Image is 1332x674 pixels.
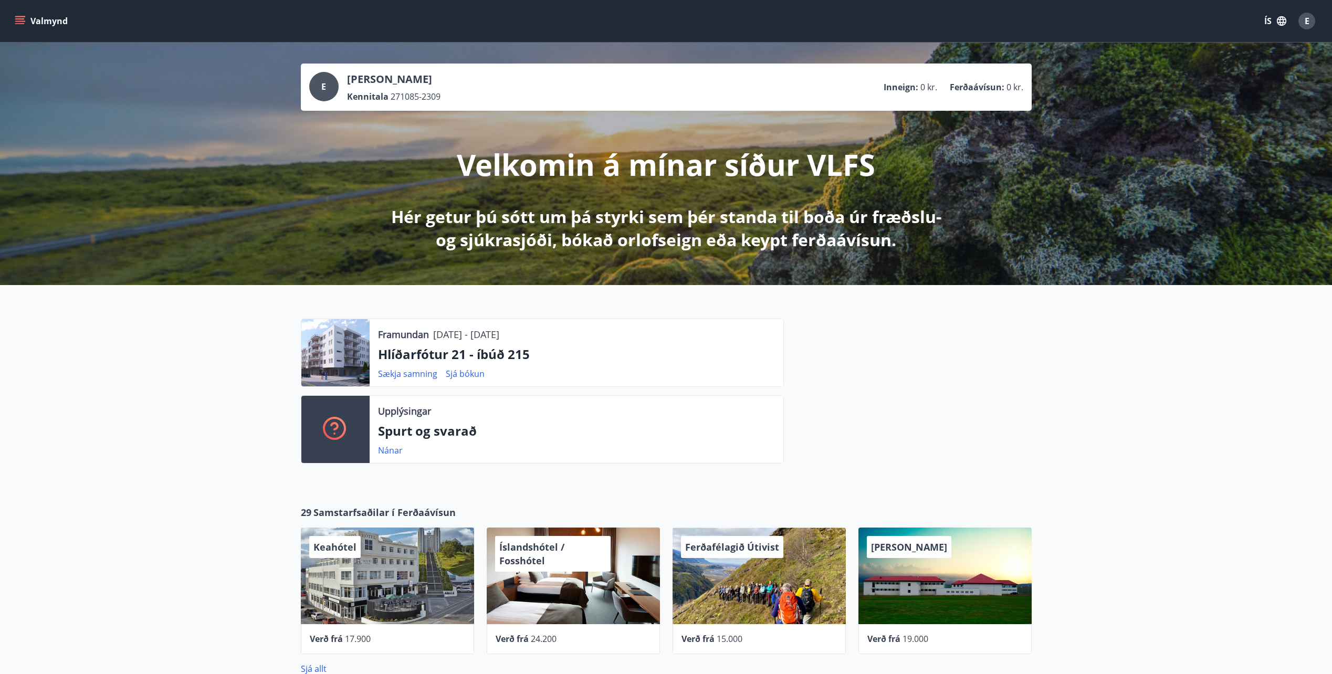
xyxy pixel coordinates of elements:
span: Verð frá [867,633,900,645]
span: 15.000 [717,633,742,645]
span: 0 kr. [1006,81,1023,93]
p: Velkomin á mínar síður VLFS [457,144,875,184]
p: Framundan [378,328,429,341]
span: Verð frá [310,633,343,645]
a: Nánar [378,445,403,456]
span: Íslandshótel / Fosshótel [499,541,564,567]
p: Ferðaávísun : [950,81,1004,93]
a: Sjá bókun [446,368,485,380]
button: E [1294,8,1319,34]
span: Verð frá [681,633,715,645]
button: menu [13,12,72,30]
p: [PERSON_NAME] [347,72,440,87]
span: 24.200 [531,633,557,645]
span: 29 [301,505,311,519]
p: Hér getur þú sótt um þá styrki sem þér standa til boða úr fræðslu- og sjúkrasjóði, bókað orlofsei... [389,205,943,251]
p: Hlíðarfótur 21 - íbúð 215 [378,345,775,363]
p: Kennitala [347,91,389,102]
span: 271085-2309 [391,91,440,102]
span: 17.900 [345,633,371,645]
span: Verð frá [496,633,529,645]
span: E [321,81,326,92]
span: Samstarfsaðilar í Ferðaávísun [313,505,456,519]
span: E [1305,15,1309,27]
span: 0 kr. [920,81,937,93]
span: [PERSON_NAME] [871,541,947,553]
span: Ferðafélagið Útivist [685,541,779,553]
a: Sækja samning [378,368,437,380]
p: Spurt og svarað [378,422,775,440]
span: Keahótel [313,541,356,553]
p: [DATE] - [DATE] [433,328,499,341]
span: 19.000 [903,633,928,645]
button: ÍS [1258,12,1292,30]
p: Inneign : [884,81,918,93]
p: Upplýsingar [378,404,431,418]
